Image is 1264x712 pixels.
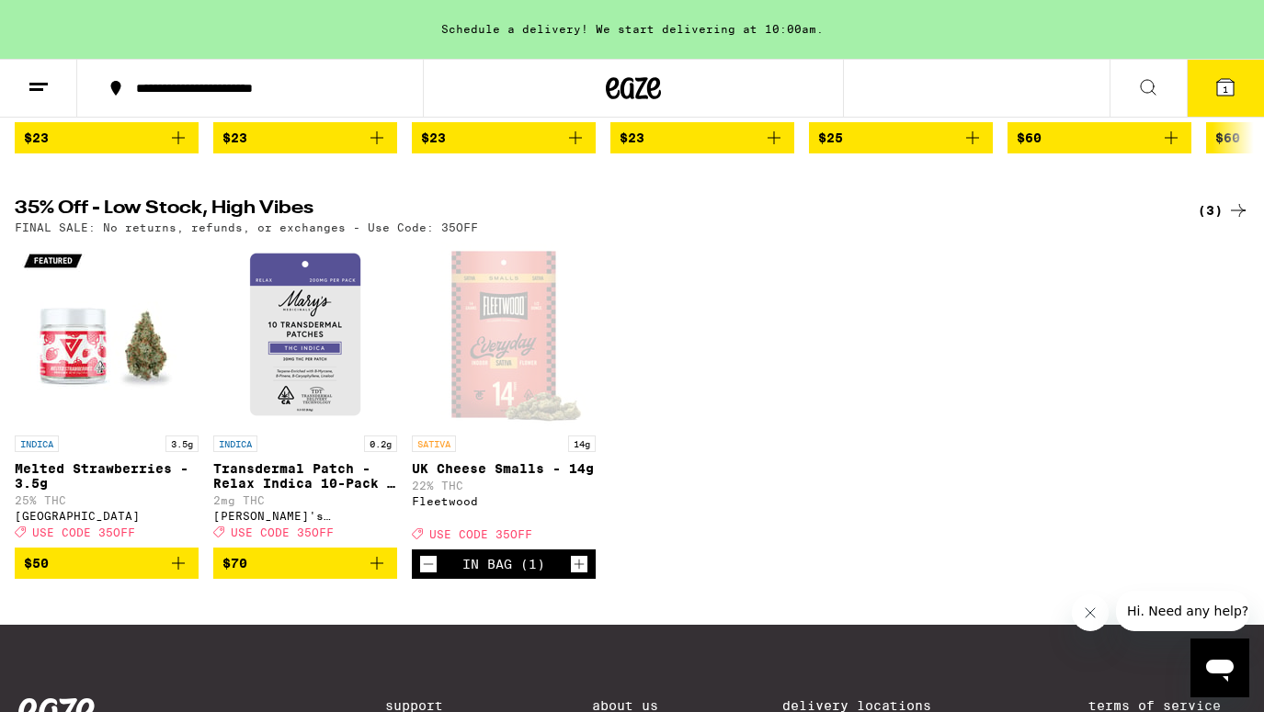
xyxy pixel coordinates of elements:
p: INDICA [213,435,257,452]
p: 2mg THC [213,494,397,506]
p: Melted Strawberries - 3.5g [15,461,199,491]
a: Open page for Melted Strawberries - 3.5g from Ember Valley [15,243,199,548]
img: Ember Valley - Melted Strawberries - 3.5g [15,243,199,426]
span: $60 [1017,130,1042,145]
button: Increment [570,555,588,573]
span: $23 [620,130,644,145]
p: UK Cheese Smalls - 14g [412,461,596,476]
span: $50 [24,556,49,571]
div: [PERSON_NAME]'s Medicinals [213,510,397,522]
span: $23 [24,130,49,145]
iframe: Close message [1072,594,1109,631]
p: Transdermal Patch - Relax Indica 10-Pack - 200mg [213,461,397,491]
h2: 35% Off - Low Stock, High Vibes [15,199,1159,221]
p: INDICA [15,435,59,452]
div: In Bag (1) [462,557,545,571]
p: SATIVA [412,435,456,452]
span: USE CODE 35OFF [32,526,135,538]
div: Fleetwood [412,495,596,507]
span: $70 [222,556,247,571]
span: $23 [222,130,247,145]
a: (3) [1198,199,1249,221]
button: 1 [1187,60,1264,117]
button: Add to bag [610,122,794,153]
iframe: Message from company [1116,591,1249,631]
span: $60 [1215,130,1240,145]
button: Decrement [419,555,438,573]
button: Add to bag [15,548,199,579]
button: Add to bag [412,122,596,153]
img: Mary's Medicinals - Transdermal Patch - Relax Indica 10-Pack - 200mg [213,243,397,426]
p: 3.5g [165,435,199,452]
span: 1 [1223,84,1228,95]
iframe: Button to launch messaging window [1190,639,1249,697]
p: 14g [568,435,596,452]
p: 25% THC [15,494,199,506]
a: Open page for Transdermal Patch - Relax Indica 10-Pack - 200mg from Mary's Medicinals [213,243,397,548]
button: Add to bag [213,548,397,579]
button: Add to bag [213,122,397,153]
span: USE CODE 35OFF [231,526,334,538]
a: Open page for UK Cheese Smalls - 14g from Fleetwood [412,243,596,549]
p: 22% THC [412,480,596,492]
button: Add to bag [809,122,993,153]
p: FINAL SALE: No returns, refunds, or exchanges - Use Code: 35OFF [15,221,478,233]
span: $25 [818,130,843,145]
div: [GEOGRAPHIC_DATA] [15,510,199,522]
p: 0.2g [364,435,397,452]
button: Add to bag [15,122,199,153]
button: Add to bag [1008,122,1191,153]
span: USE CODE 35OFF [429,528,532,540]
span: $23 [421,130,446,145]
